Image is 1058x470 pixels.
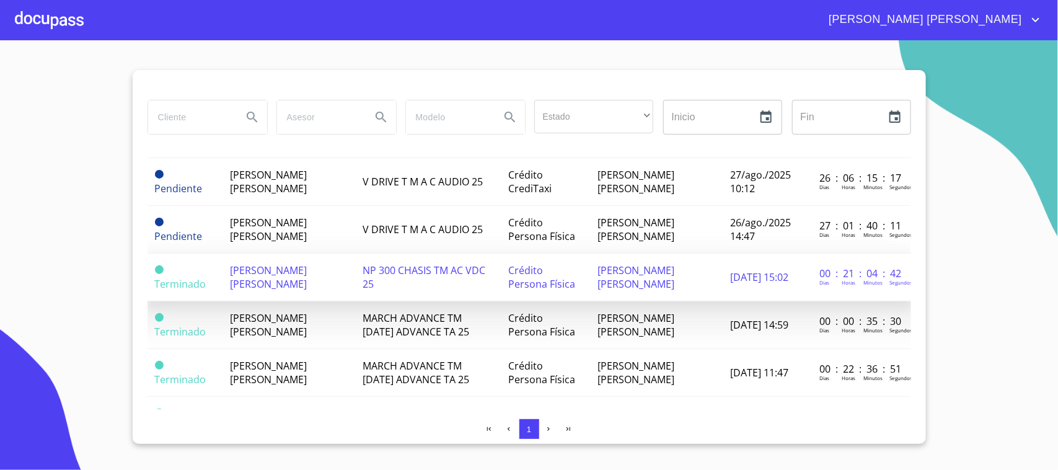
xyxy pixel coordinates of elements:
span: MARCH ADVANCE TM [DATE] ADVANCE TA 25 [363,311,469,339]
span: [PERSON_NAME] [PERSON_NAME] [597,311,674,339]
input: search [148,100,232,134]
p: Minutos [863,375,883,381]
button: 1 [519,419,539,439]
p: 26 : 06 : 15 : 17 [819,171,903,185]
input: search [406,100,490,134]
span: 1 [527,425,531,434]
span: Terminado [155,313,164,322]
p: Horas [842,279,855,286]
p: Segundos [889,375,912,381]
p: 00 : 21 : 04 : 42 [819,267,903,280]
button: Search [495,102,525,132]
span: Terminado [155,373,206,386]
p: Minutos [863,279,883,286]
span: [PERSON_NAME] [PERSON_NAME] [597,168,674,195]
span: V DRIVE T M A C AUDIO 25 [363,223,483,236]
span: Terminado [155,409,164,417]
button: account of current user [819,10,1043,30]
span: 27/ago./2025 19:26 [730,407,791,434]
p: Dias [819,279,829,286]
span: [DATE] 11:47 [730,366,788,379]
span: 27/ago./2025 10:12 [730,168,791,195]
span: Crédito Persona Física [508,407,575,434]
span: MAGNITE EXCLUSIVE 1 0 LTS CVT 25 [363,407,493,434]
span: Pendiente [155,229,203,243]
p: Segundos [889,184,912,190]
span: V DRIVE T M A C AUDIO 25 [363,175,483,188]
button: Search [366,102,396,132]
span: [PERSON_NAME] [PERSON_NAME] [597,359,674,386]
span: [PERSON_NAME] [PERSON_NAME] [230,216,307,243]
input: search [277,100,361,134]
span: [PERSON_NAME] [PERSON_NAME] [230,264,307,291]
p: Minutos [863,231,883,238]
p: Dias [819,231,829,238]
span: [PERSON_NAME] [PERSON_NAME] [230,168,307,195]
span: [PERSON_NAME] [PERSON_NAME] [819,10,1028,30]
span: MARCH ADVANCE TM [DATE] ADVANCE TA 25 [363,359,469,386]
span: Pendiente [155,218,164,226]
span: 26/ago./2025 14:47 [730,216,791,243]
p: Minutos [863,327,883,334]
span: Crédito Persona Física [508,359,575,386]
div: ​ [534,100,653,133]
span: [DATE] 15:02 [730,270,788,284]
span: Terminado [155,265,164,274]
span: Terminado [155,277,206,291]
p: 00 : 22 : 36 : 51 [819,362,903,376]
p: Segundos [889,279,912,286]
span: Pendiente [155,182,203,195]
span: [PERSON_NAME] [PERSON_NAME] [230,359,307,386]
p: 00 : 00 : 35 : 30 [819,314,903,328]
p: Horas [842,184,855,190]
p: Dias [819,375,829,381]
span: Crédito Persona Física [508,264,575,291]
p: Dias [819,184,829,190]
p: Horas [842,375,855,381]
span: NP 300 CHASIS TM AC VDC 25 [363,264,485,291]
span: [PERSON_NAME] [PERSON_NAME] [230,311,307,339]
span: Terminado [155,325,206,339]
span: [PERSON_NAME] [PERSON_NAME] [230,407,307,434]
span: [PERSON_NAME] [PERSON_NAME] [597,216,674,243]
span: [DATE] 14:59 [730,318,788,332]
span: [PERSON_NAME] [PERSON_NAME] [597,407,674,434]
p: Segundos [889,327,912,334]
span: Crédito Persona Física [508,311,575,339]
span: [PERSON_NAME] [PERSON_NAME] [597,264,674,291]
p: 27 : 01 : 40 : 11 [819,219,903,233]
span: Pendiente [155,170,164,179]
p: Horas [842,231,855,238]
button: Search [237,102,267,132]
span: Crédito Persona Física [508,216,575,243]
span: Terminado [155,361,164,370]
p: Segundos [889,231,912,238]
p: Horas [842,327,855,334]
span: Crédito CrediTaxi [508,168,552,195]
p: Dias [819,327,829,334]
p: Minutos [863,184,883,190]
